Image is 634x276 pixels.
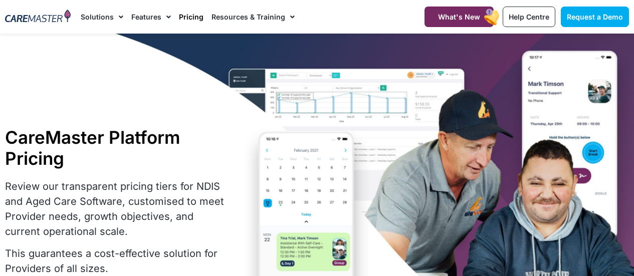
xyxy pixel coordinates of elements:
a: What's New [425,7,494,27]
a: Help Centre [503,7,555,27]
h1: CareMaster Platform Pricing [5,127,227,169]
p: This guarantees a cost-effective solution for Providers of all sizes. [5,246,227,276]
span: Help Centre [509,13,549,21]
a: Request a Demo [561,7,629,27]
p: Review our transparent pricing tiers for NDIS and Aged Care Software, customised to meet Provider... [5,179,227,239]
img: CareMaster Logo [5,10,71,24]
span: Request a Demo [567,13,623,21]
span: What's New [438,13,480,21]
